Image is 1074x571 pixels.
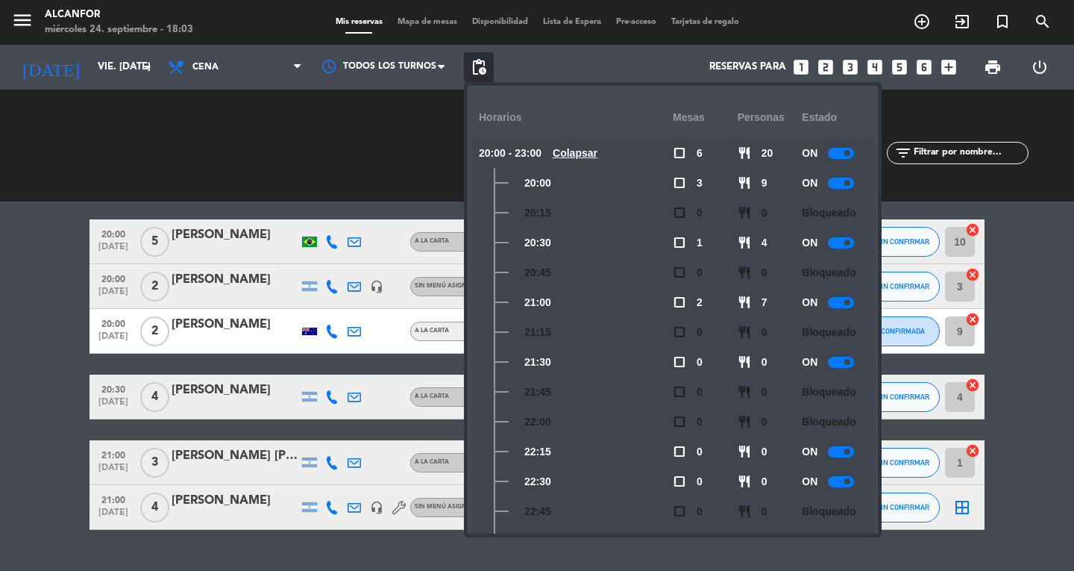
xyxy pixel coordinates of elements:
span: 0 [697,384,703,401]
span: Reservas para [709,61,786,73]
button: SIN CONFIRMAR [865,272,940,302]
div: [PERSON_NAME] [172,491,298,511]
i: menu [11,9,34,31]
span: ON [802,443,817,461]
span: 9 [761,175,767,192]
span: 4 [140,382,169,412]
span: restaurant [738,206,751,219]
span: check_box_outline_blank [673,266,686,279]
span: 0 [761,205,767,222]
u: Colapsar [553,147,597,159]
span: [DATE] [95,508,132,525]
span: 5 [140,227,169,257]
div: miércoles 24. septiembre - 18:03 [45,22,193,37]
span: 2 [140,272,169,302]
span: restaurant [738,236,751,249]
div: Alcanfor [45,7,193,22]
span: [DATE] [95,242,132,259]
span: 0 [761,443,767,461]
span: [DATE] [95,331,132,349]
span: 0 [697,503,703,520]
i: cancel [965,312,980,327]
span: Pre-acceso [609,18,664,26]
span: Mapa de mesas [390,18,465,26]
button: SIN CONFIRMAR [865,227,940,257]
span: 21:00 [95,490,132,508]
span: 3 [697,175,703,192]
button: menu [11,9,34,37]
span: ON [802,354,817,371]
span: ON [802,234,817,252]
span: 21:00 [524,294,551,311]
span: 23:00 [524,533,551,550]
i: looks_4 [865,57,885,77]
span: CONFIRMADA [881,327,925,335]
div: personas [738,97,803,138]
span: 0 [697,264,703,281]
span: check_box_outline_blank [673,146,686,160]
span: 21:00 [95,446,132,463]
div: Mesas [673,97,738,138]
i: add_box [939,57,958,77]
span: 0 [761,324,767,341]
span: 21:15 [524,324,551,341]
i: search [1034,13,1052,31]
span: [DATE] [95,287,132,304]
span: check_box_outline_blank [673,206,686,219]
span: check_box_outline_blank [673,176,686,190]
span: 1 [697,234,703,252]
input: Filtrar por nombre... [912,145,1028,161]
i: border_all [953,499,971,517]
span: 2 [697,294,703,311]
span: 21:30 [524,354,551,371]
i: add_circle_outline [913,13,931,31]
span: print [984,58,1002,76]
i: arrow_drop_down [139,58,157,76]
span: Cena [192,62,219,72]
span: 0 [697,324,703,341]
div: [PERSON_NAME] [172,381,298,400]
i: looks_one [791,57,811,77]
span: check_box_outline_blank [673,325,686,339]
span: restaurant [738,176,751,190]
span: 3 [140,448,169,478]
button: SIN CONFIRMAR [865,382,940,412]
span: 0 [697,533,703,550]
span: restaurant [738,445,751,458]
i: looks_5 [890,57,909,77]
span: 0 [697,354,703,371]
span: 0 [761,414,767,431]
span: check_box_outline_blank [673,415,686,428]
span: 0 [697,443,703,461]
span: restaurant [738,415,751,428]
span: 22:00 [524,414,551,431]
span: check_box_outline_blank [673,445,686,458]
span: pending_actions [470,58,488,76]
span: 20:00 [524,175,551,192]
div: [PERSON_NAME] [172,270,298,290]
span: 20:30 [524,234,551,252]
i: [DATE] [11,51,90,84]
span: restaurant [738,266,751,279]
span: A LA CARTA [415,238,449,244]
span: restaurant [738,146,751,160]
div: [PERSON_NAME] [PERSON_NAME] [172,446,298,466]
span: check_box_outline_blank [673,475,686,488]
div: Estado [802,97,867,138]
i: power_settings_new [1031,58,1049,76]
span: 20:30 [95,380,132,397]
span: Sin menú asignado [415,504,481,510]
div: [PERSON_NAME] [172,315,298,334]
i: headset_mic [370,501,383,514]
button: SIN CONFIRMAR [865,448,940,478]
span: 0 [761,384,767,401]
span: 0 [697,414,703,431]
div: Horarios [479,97,673,138]
button: CONFIRMADA [865,316,940,346]
span: 20 [761,145,773,162]
i: looks_3 [841,57,860,77]
span: restaurant [738,325,751,339]
span: restaurant [738,505,751,518]
span: SIN CONFIRMAR [876,458,929,467]
span: 2 [140,316,169,346]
